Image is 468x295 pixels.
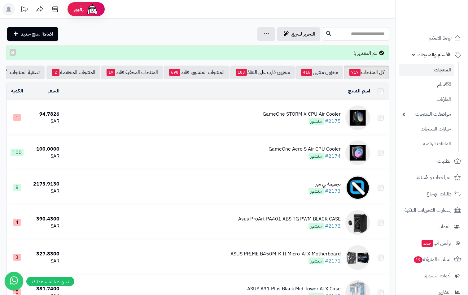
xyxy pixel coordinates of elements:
[263,111,341,118] div: GameOne STORM X CPU Air Cooler
[399,252,464,267] a: السلات المتروكة19
[230,250,341,258] div: ASUS PRIME B450M-K II Micro-ATX Motherboard
[399,31,464,46] a: لوحة التحكم
[238,216,341,223] div: Asus ProArt PA401 ABS TG PWM BLACK CASE
[399,122,454,136] a: خيارات المنتجات
[30,118,59,125] div: SAR
[325,257,341,265] a: #2171
[308,258,324,264] span: منشور
[348,87,370,95] a: اسم المنتج
[308,181,341,188] div: تجميعة بي سي
[424,271,451,280] span: أدوات التسويق
[308,188,324,195] span: منشور
[30,250,59,258] div: 327.8300
[399,108,454,121] a: مواصفات المنتجات
[86,3,98,15] img: ai-face.png
[13,254,21,261] span: 3
[418,50,452,59] span: الأقسام والمنتجات
[399,170,464,185] a: المراجعات والأسئلة
[437,157,452,165] span: الطلبات
[52,69,59,76] span: 2
[421,239,451,247] span: وآتس آب
[325,152,341,160] a: #2174
[13,114,21,121] span: 1
[11,149,24,156] span: 100
[247,285,341,293] div: ASUS A31 Plus Black Mid-Tower ATX Case
[30,258,59,265] div: SAR
[30,285,59,293] div: 381.7400
[7,27,58,41] a: اضافة منتج جديد
[30,181,59,188] div: 2173.9130
[345,140,370,165] img: GameOne Aero S Air CPU Cooler
[345,210,370,235] img: Asus ProArt PA401 ABS TG PWM BLACK CASE
[30,146,59,153] div: 100.0000
[426,190,452,198] span: طلبات الإرجاع
[269,146,341,153] div: GameOne Aero S Air CPU Cooler
[413,255,452,264] span: السلات المتروكة
[308,223,324,229] span: منشور
[30,111,59,118] div: 94.7826
[308,153,324,160] span: منشور
[6,45,389,60] div: تم التعديل!
[30,216,59,223] div: 390.4300
[30,223,59,230] div: SAR
[399,236,464,250] a: وآتس آبجديد
[399,137,454,151] a: الملفات الرقمية
[399,219,464,234] a: العملاء
[345,175,370,200] img: تجميعة بي سي
[325,222,341,230] a: #2172
[399,64,454,76] a: المنتجات
[405,206,452,215] span: إشعارات التحويلات البنكية
[164,66,230,79] a: المنتجات المنشورة فقط698
[325,118,341,125] a: #2175
[101,66,163,79] a: المنتجات المخفية فقط19
[399,268,464,283] a: أدوات التسويق
[30,153,59,160] div: SAR
[48,87,59,95] a: السعر
[13,184,21,191] span: 8
[414,256,422,263] span: 19
[429,34,452,43] span: لوحة التحكم
[325,187,341,195] a: #2173
[399,203,464,218] a: إشعارات التحويلات البنكية
[295,66,343,79] a: مخزون منتهي416
[16,3,32,17] a: تحديثات المنصة
[399,78,454,91] a: الأقسام
[439,222,451,231] span: العملاء
[399,93,454,106] a: الماركات
[169,69,180,76] span: 698
[46,66,100,79] a: المنتجات المخفضة2
[107,69,115,76] span: 19
[399,154,464,169] a: الطلبات
[291,30,315,38] span: التحرير لسريع
[230,66,295,79] a: مخزون قارب على النفاذ183
[277,27,320,41] a: التحرير لسريع
[11,87,23,95] a: الكمية
[344,66,389,79] a: كل المنتجات717
[13,219,21,226] span: 4
[10,69,40,76] span: تصفية المنتجات
[345,105,370,130] img: GameOne STORM X CPU Air Cooler
[349,69,361,76] span: 717
[308,118,324,125] span: منشور
[30,188,59,195] div: SAR
[426,16,462,29] img: logo-2.png
[301,69,312,76] span: 416
[422,240,433,247] span: جديد
[21,30,53,38] span: اضافة منتج جديد
[417,173,452,182] span: المراجعات والأسئلة
[74,6,84,13] span: رفيق
[10,49,16,56] button: ×
[345,245,370,270] img: ASUS PRIME B450M-K II Micro-ATX Motherboard
[399,186,464,201] a: طلبات الإرجاع
[236,69,247,76] span: 183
